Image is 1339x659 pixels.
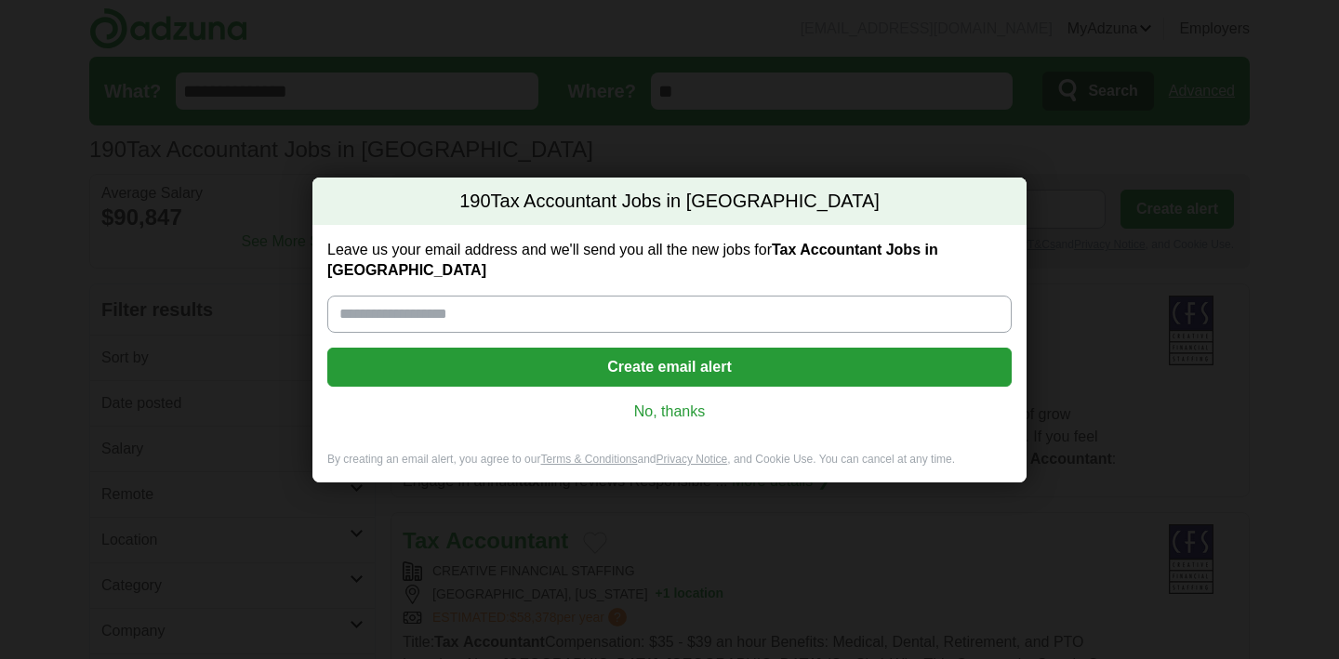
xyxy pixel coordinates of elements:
[342,402,997,422] a: No, thanks
[540,453,637,466] a: Terms & Conditions
[327,348,1012,387] button: Create email alert
[312,178,1027,226] h2: Tax Accountant Jobs in [GEOGRAPHIC_DATA]
[459,189,490,215] span: 190
[656,453,728,466] a: Privacy Notice
[327,240,1012,281] label: Leave us your email address and we'll send you all the new jobs for
[312,452,1027,482] div: By creating an email alert, you agree to our and , and Cookie Use. You can cancel at any time.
